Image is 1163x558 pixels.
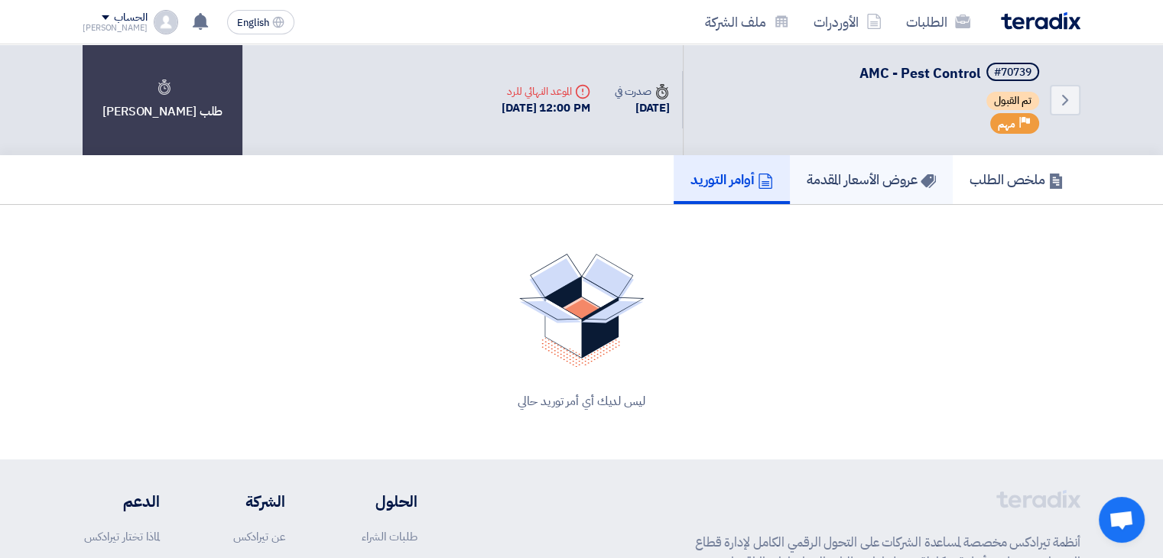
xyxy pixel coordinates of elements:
img: No Quotations Found! [519,254,645,368]
a: الطلبات [894,4,983,40]
img: Teradix logo [1001,12,1080,30]
li: الحلول [331,490,417,513]
div: #70739 [994,67,1031,78]
span: تم القبول [986,92,1039,110]
span: AMC - Pest Control [859,63,980,83]
span: مهم [998,117,1015,131]
a: Open chat [1099,497,1145,543]
div: الموعد النهائي للرد [502,83,590,99]
span: English [237,18,269,28]
a: الأوردرات [801,4,894,40]
a: أوامر التوريد [674,155,790,204]
div: الحساب [114,11,147,24]
li: الشركة [206,490,285,513]
div: ليس لديك أي أمر توريد حالي [101,392,1062,410]
h5: عروض الأسعار المقدمة [807,170,936,188]
h5: AMC - Pest Control [859,63,1042,84]
a: طلبات الشراء [362,528,417,545]
div: [DATE] 12:00 PM [502,99,590,117]
a: ملخص الطلب [953,155,1080,204]
a: لماذا تختار تيرادكس [84,528,160,545]
h5: ملخص الطلب [970,170,1064,188]
div: طلب [PERSON_NAME] [83,44,242,155]
a: ملف الشركة [693,4,801,40]
a: عروض الأسعار المقدمة [790,155,953,204]
img: profile_test.png [154,10,178,34]
h5: أوامر التوريد [690,170,773,188]
div: صدرت في [615,83,670,99]
button: English [227,10,294,34]
div: [PERSON_NAME] [83,24,148,32]
a: عن تيرادكس [233,528,285,545]
div: [DATE] [615,99,670,117]
li: الدعم [83,490,160,513]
